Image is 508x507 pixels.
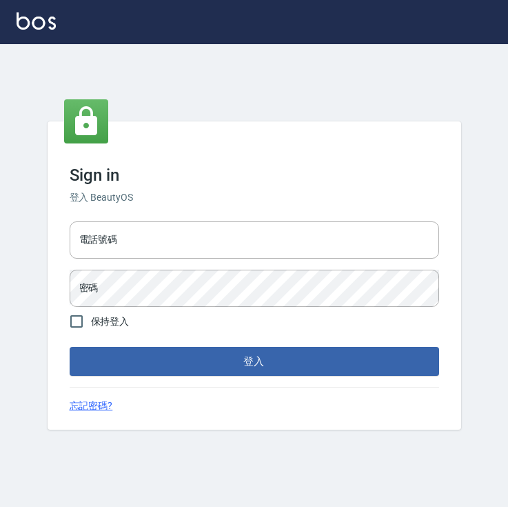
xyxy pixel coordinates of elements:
[70,190,439,205] h6: 登入 BeautyOS
[70,166,439,185] h3: Sign in
[70,347,439,376] button: 登入
[17,12,56,30] img: Logo
[70,399,113,413] a: 忘記密碼?
[91,315,130,329] span: 保持登入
